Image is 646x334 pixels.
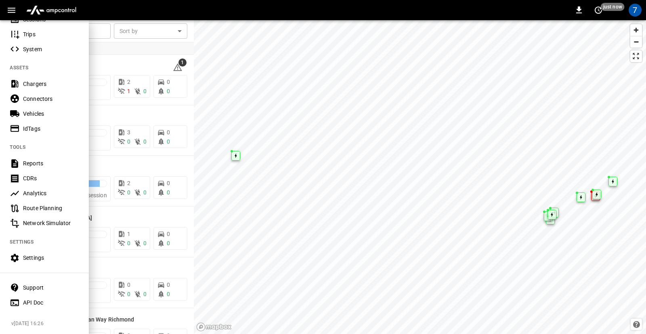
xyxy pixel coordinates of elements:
[23,2,80,18] img: ampcontrol.io logo
[23,95,79,103] div: Connectors
[23,110,79,118] div: Vehicles
[23,159,79,167] div: Reports
[23,80,79,88] div: Chargers
[23,125,79,133] div: IdTags
[23,219,79,227] div: Network Simulator
[23,45,79,53] div: System
[23,174,79,182] div: CDRs
[11,320,82,328] span: v [DATE] 16:26
[23,204,79,212] div: Route Planning
[23,30,79,38] div: Trips
[23,299,79,307] div: API Doc
[592,4,605,17] button: set refresh interval
[23,189,79,197] div: Analytics
[629,4,642,17] div: profile-icon
[23,284,79,292] div: Support
[23,254,79,262] div: Settings
[601,3,625,11] span: just now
